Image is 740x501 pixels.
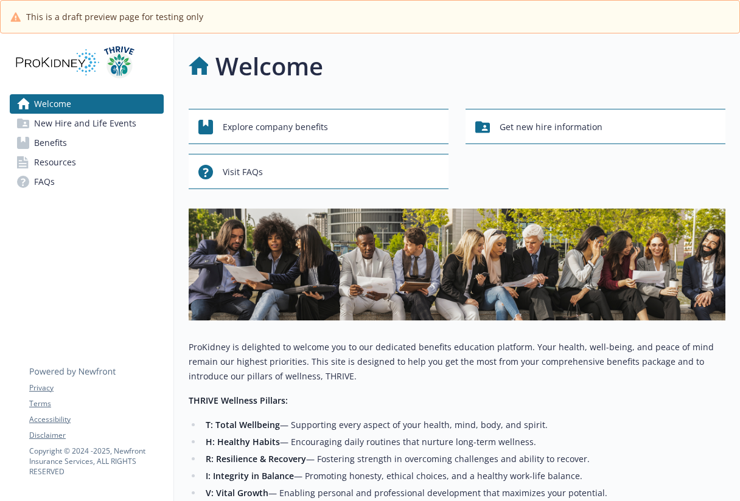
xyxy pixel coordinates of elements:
strong: H: Healthy Habits [206,436,280,447]
a: Benefits [10,133,164,153]
strong: T: Total Wellbeing [206,419,280,430]
li: — Supporting every aspect of your health, mind, body, and spirit. [202,418,725,432]
span: New Hire and Life Events [34,114,136,133]
a: Resources [10,153,164,172]
span: Visit FAQs [223,161,263,184]
li: — Enabling personal and professional development that maximizes your potential. [202,486,725,500]
li: — Promoting honesty, ethical choices, and a healthy work-life balance. [202,469,725,483]
a: Accessibility [29,414,163,425]
strong: I: Integrity in Balance [206,470,294,482]
span: Welcome [34,94,71,114]
li: — Encouraging daily routines that nurture long-term wellness. [202,435,725,449]
a: FAQs [10,172,164,192]
button: Visit FAQs [189,154,449,189]
span: Resources [34,153,76,172]
span: Get new hire information [500,116,602,139]
span: FAQs [34,172,55,192]
h1: Welcome [215,48,323,85]
img: overview page banner [189,209,725,320]
strong: THRIVE Wellness Pillars: [189,395,288,406]
a: Terms [29,398,163,409]
span: Benefits [34,133,67,153]
span: This is a draft preview page for testing only [26,10,203,23]
li: — Fostering strength in overcoming challenges and ability to recover. [202,452,725,466]
p: ProKidney is delighted to welcome you to our dedicated benefits education platform. Your health, ... [189,340,725,384]
button: Explore company benefits [189,109,449,144]
strong: R: Resilience & Recovery [206,453,306,465]
a: Privacy [29,382,163,393]
button: Get new hire information [466,109,725,144]
a: Disclaimer [29,430,163,441]
p: Copyright © 2024 - 2025 , Newfront Insurance Services, ALL RIGHTS RESERVED [29,446,163,477]
span: Explore company benefits [223,116,328,139]
a: Welcome [10,94,164,114]
strong: V: Vital Growth [206,487,268,499]
a: New Hire and Life Events [10,114,164,133]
